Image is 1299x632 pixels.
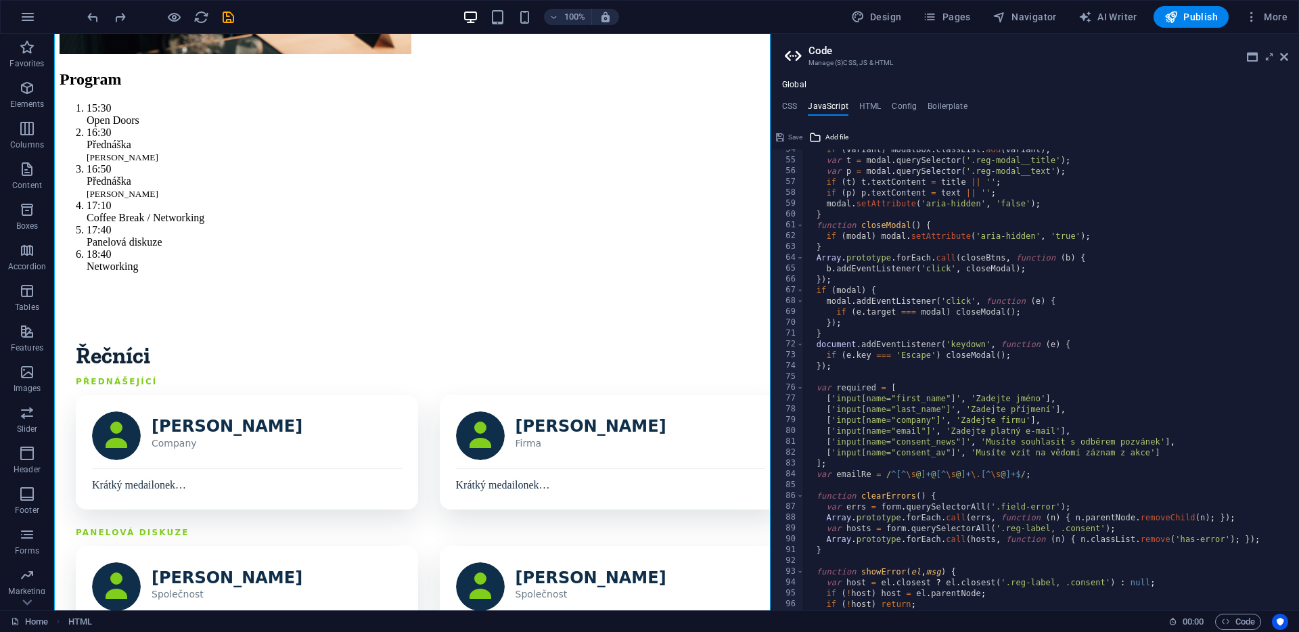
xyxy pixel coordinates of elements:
[772,285,804,296] div: 67
[9,58,44,69] p: Favorites
[772,512,804,523] div: 88
[808,57,1261,69] h3: Manage (S)CSS, JS & HTML
[772,339,804,350] div: 72
[1245,10,1287,24] span: More
[772,577,804,588] div: 94
[68,614,92,630] span: Click to select. Double-click to edit
[917,6,976,28] button: Pages
[772,350,804,361] div: 73
[808,45,1288,57] h2: Code
[772,415,804,426] div: 79
[772,361,804,371] div: 74
[772,263,804,274] div: 65
[15,302,39,313] p: Tables
[772,231,804,242] div: 62
[808,101,848,116] h4: JavaScript
[807,129,850,145] button: Add file
[928,101,967,116] h4: Boilerplate
[772,491,804,501] div: 86
[8,261,46,272] p: Accordion
[112,9,128,25] i: Redo: Change HTML (Ctrl+Y, ⌘+Y)
[772,155,804,166] div: 55
[772,307,804,317] div: 69
[17,424,38,434] p: Slider
[1164,10,1218,24] span: Publish
[772,566,804,577] div: 93
[16,221,39,231] p: Boxes
[772,610,804,620] div: 97
[772,523,804,534] div: 89
[12,180,42,191] p: Content
[544,9,592,25] button: 100%
[10,99,45,110] p: Elements
[772,404,804,415] div: 78
[11,342,43,353] p: Features
[772,144,804,155] div: 54
[892,101,917,116] h4: Config
[772,588,804,599] div: 95
[15,545,39,556] p: Forms
[772,501,804,512] div: 87
[772,198,804,209] div: 59
[987,6,1062,28] button: Navigator
[112,9,128,25] button: redo
[772,458,804,469] div: 83
[782,101,797,116] h4: CSS
[772,382,804,393] div: 76
[15,505,39,516] p: Footer
[772,296,804,307] div: 68
[1078,10,1137,24] span: AI Writer
[772,177,804,187] div: 57
[993,10,1057,24] span: Navigator
[772,220,804,231] div: 61
[1239,6,1293,28] button: More
[85,9,101,25] button: undo
[846,6,907,28] div: Design (Ctrl+Alt+Y)
[772,545,804,556] div: 91
[772,252,804,263] div: 64
[772,469,804,480] div: 84
[193,9,209,25] i: Reload page
[772,447,804,458] div: 82
[1183,614,1204,630] span: 00 00
[772,599,804,610] div: 96
[772,166,804,177] div: 56
[782,80,806,91] h4: Global
[1221,614,1255,630] span: Code
[1192,616,1194,627] span: :
[772,393,804,404] div: 77
[85,9,101,25] i: Undo: Change HTML (Ctrl+Z)
[14,383,41,394] p: Images
[859,101,882,116] h4: HTML
[772,317,804,328] div: 70
[1073,6,1143,28] button: AI Writer
[1215,614,1261,630] button: Code
[772,187,804,198] div: 58
[220,9,236,25] button: save
[772,436,804,447] div: 81
[8,586,45,597] p: Marketing
[846,6,907,28] button: Design
[772,371,804,382] div: 75
[14,464,41,475] p: Header
[825,129,848,145] span: Add file
[564,9,586,25] h6: 100%
[772,328,804,339] div: 71
[221,9,236,25] i: Save (Ctrl+S)
[599,11,612,23] i: On resize automatically adjust zoom level to fit chosen device.
[772,242,804,252] div: 63
[193,9,209,25] button: reload
[11,614,48,630] a: Click to cancel selection. Double-click to open Pages
[68,614,92,630] nav: breadcrumb
[772,556,804,566] div: 92
[851,10,902,24] span: Design
[1272,614,1288,630] button: Usercentrics
[772,426,804,436] div: 80
[772,209,804,220] div: 60
[772,274,804,285] div: 66
[1154,6,1229,28] button: Publish
[772,480,804,491] div: 85
[10,139,44,150] p: Columns
[923,10,970,24] span: Pages
[772,534,804,545] div: 90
